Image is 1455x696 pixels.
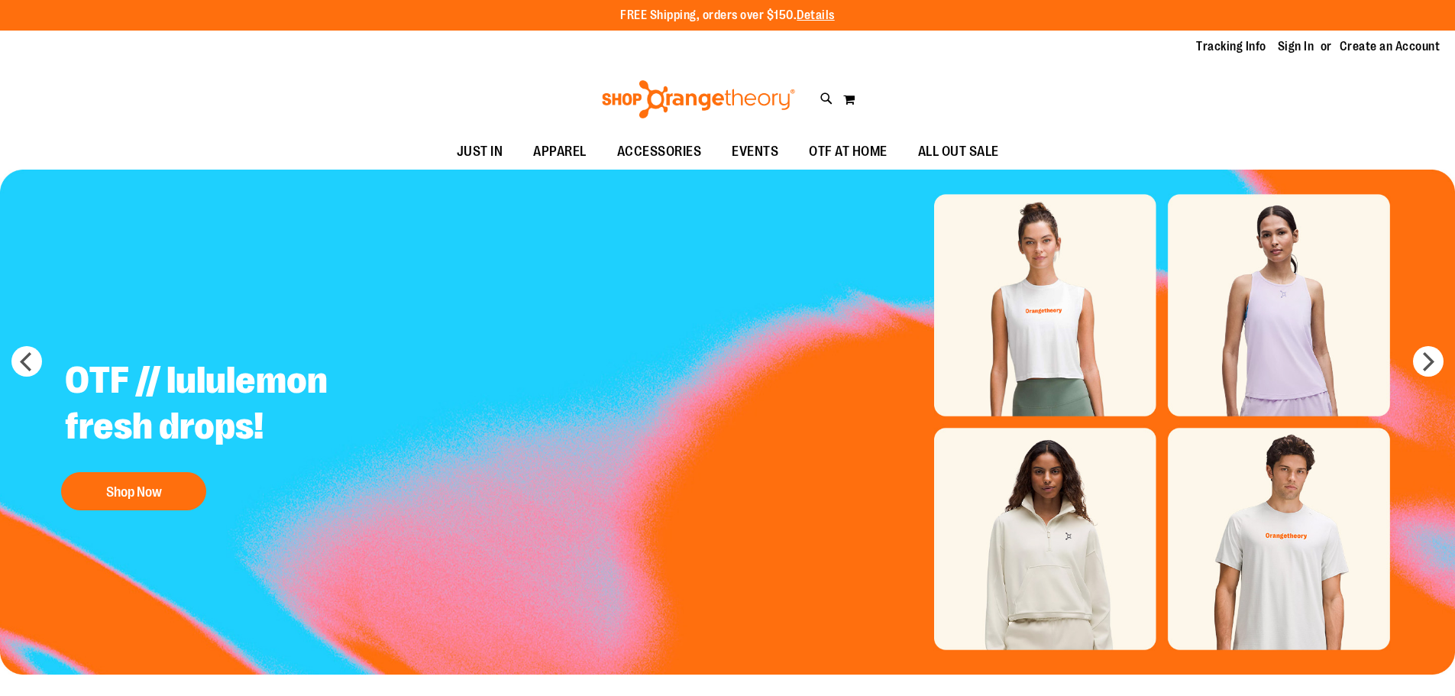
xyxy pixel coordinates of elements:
a: Details [797,8,835,22]
span: OTF AT HOME [809,134,888,169]
span: APPAREL [533,134,587,169]
a: Create an Account [1340,38,1440,55]
button: prev [11,346,42,377]
a: Sign In [1278,38,1314,55]
h2: OTF // lululemon fresh drops! [53,346,433,465]
button: Shop Now [61,472,206,510]
a: OTF // lululemon fresh drops! Shop Now [53,346,433,518]
span: JUST IN [457,134,503,169]
span: ALL OUT SALE [918,134,999,169]
span: EVENTS [732,134,778,169]
span: ACCESSORIES [617,134,702,169]
p: FREE Shipping, orders over $150. [620,7,835,24]
img: Shop Orangetheory [600,80,797,118]
a: Tracking Info [1196,38,1266,55]
button: next [1413,346,1444,377]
